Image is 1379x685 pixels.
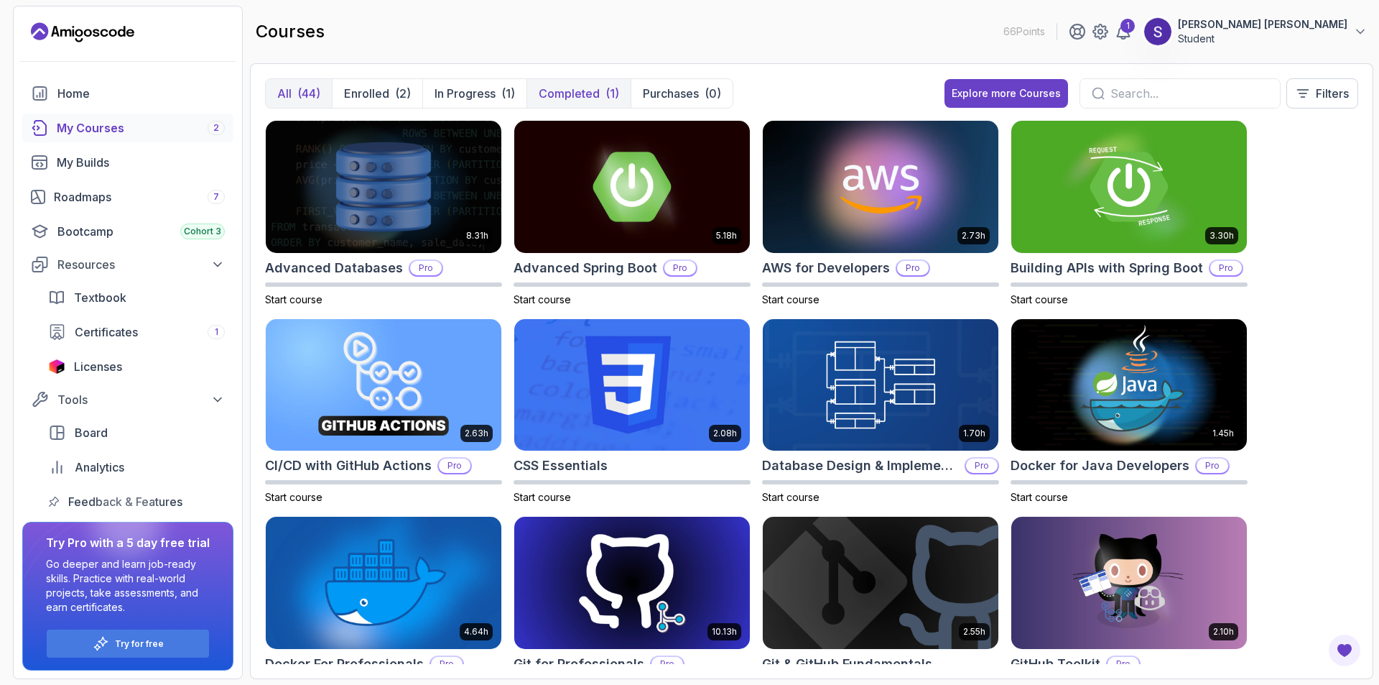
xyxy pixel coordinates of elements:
span: Feedback & Features [68,493,182,510]
p: Pro [664,261,696,275]
div: (1) [605,85,619,102]
a: home [22,79,233,108]
img: CSS Essentials card [514,319,750,451]
span: Licenses [74,358,122,375]
h2: Building APIs with Spring Boot [1011,258,1203,278]
button: Open Feedback Button [1327,633,1362,668]
button: Try for free [46,629,210,658]
p: [PERSON_NAME] [PERSON_NAME] [1178,17,1347,32]
a: bootcamp [22,217,233,246]
h2: Database Design & Implementation [762,456,959,476]
p: In Progress [435,85,496,102]
p: 2.55h [963,626,985,638]
button: Completed(1) [526,79,631,108]
a: builds [22,148,233,177]
p: 3.30h [1209,230,1234,242]
p: Pro [1210,261,1242,275]
button: In Progress(1) [422,79,526,108]
img: Advanced Spring Boot card [514,121,750,253]
p: Filters [1316,85,1349,102]
p: 1.45h [1212,428,1234,439]
p: 1.70h [963,428,985,439]
h2: CI/CD with GitHub Actions [265,456,432,476]
a: textbook [40,283,233,312]
button: Filters [1286,78,1358,109]
a: roadmaps [22,183,233,211]
p: Purchases [643,85,699,102]
img: Docker For Professionals card [266,517,501,649]
div: Tools [57,391,225,408]
h2: Git for Professionals [514,654,644,674]
p: 10.13h [712,626,737,638]
a: licenses [40,352,233,381]
div: (1) [501,85,515,102]
span: Start course [514,293,571,305]
h2: GitHub Toolkit [1011,654,1100,674]
p: Pro [439,459,470,473]
span: Start course [762,293,819,305]
p: 8.31h [466,230,488,242]
span: Certificates [75,323,138,341]
span: 2 [213,122,219,134]
img: Database Design & Implementation card [763,319,998,451]
p: Pro [897,261,929,275]
a: certificates [40,318,233,346]
a: board [40,418,233,447]
h2: Docker for Java Developers [1011,456,1189,476]
img: Git for Professionals card [514,517,750,649]
span: Analytics [75,459,124,476]
img: Advanced Databases card [266,121,501,253]
span: Board [75,424,108,441]
img: AWS for Developers card [763,121,998,253]
div: My Courses [57,119,225,137]
h2: Git & GitHub Fundamentals [762,654,932,674]
a: feedback [40,487,233,516]
h2: Advanced Databases [265,258,403,278]
button: Explore more Courses [944,79,1068,108]
span: Textbook [74,289,126,306]
p: Pro [1197,459,1228,473]
button: user profile image[PERSON_NAME] [PERSON_NAME]Student [1143,17,1368,46]
button: Resources [22,252,233,277]
span: 7 [213,191,219,203]
p: 4.64h [464,626,488,638]
img: CI/CD with GitHub Actions card [266,319,501,451]
img: jetbrains icon [48,359,65,374]
h2: Advanced Spring Boot [514,258,657,278]
p: 2.63h [465,428,488,439]
p: Pro [410,261,442,275]
a: Landing page [31,21,134,44]
img: Docker for Java Developers card [1011,319,1247,451]
a: 1 [1115,23,1132,40]
span: Start course [1011,293,1068,305]
div: (2) [395,85,411,102]
a: courses [22,114,233,142]
button: Purchases(0) [631,79,733,108]
p: Pro [651,657,683,671]
img: Building APIs with Spring Boot card [1011,121,1247,253]
div: Resources [57,256,225,273]
p: 2.10h [1213,626,1234,638]
div: Roadmaps [54,188,225,206]
p: Pro [1108,657,1139,671]
div: 1 [1120,19,1135,33]
img: user profile image [1144,18,1171,45]
h2: CSS Essentials [514,456,608,476]
span: Start course [762,491,819,503]
a: analytics [40,453,233,482]
p: 5.18h [716,230,737,242]
button: Tools [22,387,233,413]
a: Try for free [115,638,164,650]
div: (0) [705,85,721,102]
h2: AWS for Developers [762,258,890,278]
button: Enrolled(2) [332,79,422,108]
p: Student [1178,32,1347,46]
p: Enrolled [344,85,389,102]
div: Explore more Courses [952,86,1061,101]
button: All(44) [266,79,332,108]
span: Cohort 3 [184,226,221,237]
span: Start course [514,491,571,503]
span: 1 [215,326,218,338]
